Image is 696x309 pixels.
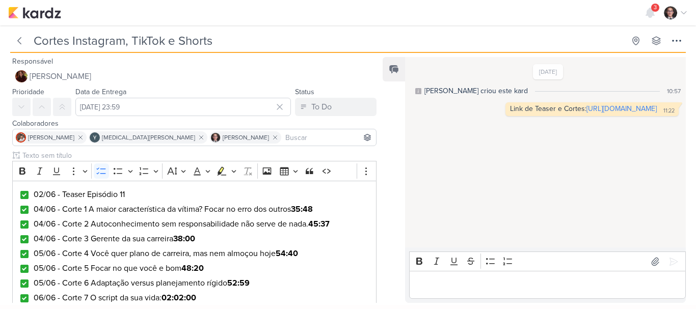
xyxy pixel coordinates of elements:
div: Editor toolbar [409,251,686,271]
img: kardz.app [8,7,61,19]
div: Colaboradores [12,118,377,129]
strong: 52:59 [227,278,250,288]
img: Yasmin Marchiori [90,132,100,143]
img: Jaqueline Molina [15,70,28,82]
label: Responsável [12,57,53,66]
input: Buscar [283,131,374,144]
strong: 35:48 [291,204,313,214]
a: [URL][DOMAIN_NAME] [586,104,657,113]
div: [PERSON_NAME] criou este kard [424,86,528,96]
strong: 02:02:00 [162,293,196,303]
strong: 45:37 [308,219,330,229]
span: 04/06 - Corte 3 Gerente da sua carreira [34,234,195,244]
div: To Do [311,101,332,113]
img: Cezar Giusti [16,132,26,143]
span: 3 [654,4,657,12]
strong: 54:40 [276,248,298,259]
span: 04/06 - Corte 2 Autoconhecimento sem responsabilidade não serve de nada. [34,219,330,229]
div: 11:22 [663,107,675,115]
label: Data de Entrega [75,88,126,96]
span: [PERSON_NAME] [30,70,91,82]
strong: 38:00 [173,234,195,244]
span: 05/06 - Corte 5 Focar no que você e bom [34,263,204,273]
span: [PERSON_NAME] [28,133,74,142]
span: 02/06 - Teaser Episódio 11 [34,189,125,200]
img: Humberto Piedade [210,132,221,143]
label: Status [295,88,314,96]
div: Link de Teaser e Cortes: [510,104,659,113]
input: Select a date [75,98,291,116]
div: Editor toolbar [12,161,377,181]
div: 10:57 [667,87,681,96]
input: Texto sem título [20,150,377,161]
input: Kard Sem Título [31,32,625,50]
strong: 48:20 [181,263,204,273]
button: To Do [295,98,377,116]
span: [MEDICAL_DATA][PERSON_NAME] [102,133,195,142]
button: [PERSON_NAME] [12,67,377,86]
span: 06/06 - Corte 7 O script da sua vida: [34,293,196,303]
span: 04/06 - Corte 1 A maior característica da vítima? Focar no erro dos outros [34,204,313,214]
label: Prioridade [12,88,44,96]
span: 05/06 - Corte 6 Adaptação versus planejamento rígido [34,278,250,288]
span: 05/06 - Corte 4 Você quer plano de carreira, mas nem almoçou hoje [34,248,298,259]
img: Humberto Piedade [663,6,678,20]
span: [PERSON_NAME] [223,133,269,142]
div: Editor editing area: main [409,271,686,299]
